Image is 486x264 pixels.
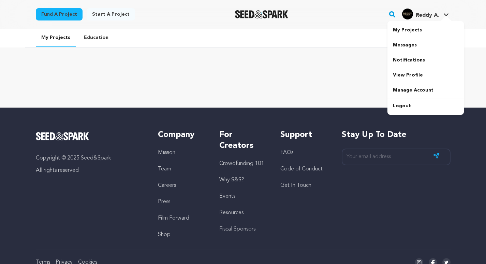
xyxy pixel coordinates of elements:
[280,150,293,155] a: FAQs
[158,199,170,205] a: Press
[36,8,83,20] a: Fund a project
[416,13,439,18] span: Reddy A.
[402,9,413,19] img: 6541ba97857638a3.jpg
[219,177,244,183] a: Why S&S?
[235,10,289,18] a: Seed&Spark Homepage
[36,166,145,175] p: All rights reserved
[387,98,464,113] a: Logout
[219,161,264,166] a: Crowdfunding 101
[219,226,255,232] a: Fiscal Sponsors
[158,166,171,172] a: Team
[387,83,464,98] a: Manage Account
[387,68,464,83] a: View Profile
[387,38,464,53] a: Messages
[402,9,439,19] div: Reddy A.'s Profile
[36,132,89,140] img: Seed&Spark Logo
[36,29,76,47] a: My Projects
[158,216,189,221] a: Film Forward
[280,183,311,188] a: Get In Touch
[387,53,464,68] a: Notifications
[158,232,171,237] a: Shop
[36,132,145,140] a: Seed&Spark Homepage
[158,183,176,188] a: Careers
[342,149,451,165] input: Your email address
[87,8,135,20] a: Start a project
[235,10,289,18] img: Seed&Spark Logo Dark Mode
[78,29,114,46] a: Education
[387,23,464,38] a: My Projects
[280,166,323,172] a: Code of Conduct
[219,129,267,151] h5: For Creators
[280,129,328,140] h5: Support
[219,194,235,199] a: Events
[36,154,145,162] p: Copyright © 2025 Seed&Spark
[158,129,205,140] h5: Company
[401,7,450,22] span: Reddy A.'s Profile
[158,150,175,155] a: Mission
[342,129,451,140] h5: Stay up to date
[219,210,244,216] a: Resources
[401,7,450,19] a: Reddy A.'s Profile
